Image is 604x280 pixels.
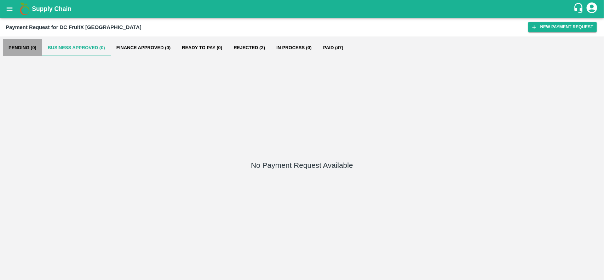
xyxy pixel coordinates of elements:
button: Ready To Pay (0) [176,39,228,56]
img: logo [18,2,32,16]
div: customer-support [573,2,586,15]
button: Pending (0) [3,39,42,56]
div: account of current user [586,1,598,16]
b: Supply Chain [32,5,71,12]
button: Rejected (2) [228,39,271,56]
button: New Payment Request [528,22,597,32]
button: Finance Approved (0) [111,39,176,56]
a: Supply Chain [32,4,573,14]
button: open drawer [1,1,18,17]
b: Payment Request for DC FruitX [GEOGRAPHIC_DATA] [6,24,142,30]
h5: No Payment Request Available [251,160,353,170]
button: Business Approved (0) [42,39,111,56]
button: Paid (47) [317,39,349,56]
button: In Process (0) [271,39,317,56]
